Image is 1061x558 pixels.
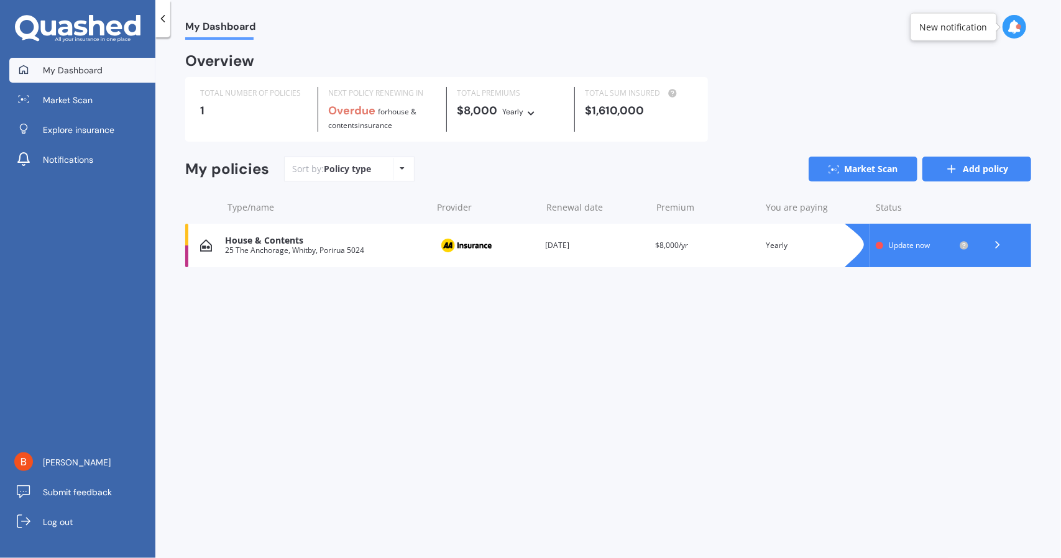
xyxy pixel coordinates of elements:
span: Update now [888,240,930,250]
div: [DATE] [546,239,646,252]
span: My Dashboard [43,64,103,76]
a: Explore insurance [9,117,155,142]
div: Policy type [324,163,371,175]
a: Market Scan [9,88,155,112]
div: $1,610,000 [585,104,692,117]
div: Overview [185,55,254,67]
div: New notification [920,21,988,33]
span: Submit feedback [43,486,112,498]
div: TOTAL SUM INSURED [585,87,692,99]
a: Add policy [922,157,1031,181]
span: My Dashboard [185,21,255,37]
div: Provider [437,201,537,214]
div: 25 The Anchorage, Whitby, Porirua 5024 [225,246,425,255]
div: Yearly [502,106,523,118]
div: Sort by: [292,163,371,175]
a: Log out [9,510,155,534]
div: House & Contents [225,236,425,246]
div: Premium [656,201,756,214]
img: House & Contents [200,239,212,252]
span: [PERSON_NAME] [43,456,111,469]
div: 1 [200,104,308,117]
div: Yearly [766,239,866,252]
div: You are paying [766,201,866,214]
span: $8,000/yr [656,240,689,250]
div: Type/name [227,201,427,214]
b: Overdue [328,103,375,118]
span: Market Scan [43,94,93,106]
div: Renewal date [547,201,647,214]
img: AA [435,234,497,257]
div: TOTAL NUMBER OF POLICIES [200,87,308,99]
div: My policies [185,160,269,178]
a: Market Scan [809,157,917,181]
div: TOTAL PREMIUMS [457,87,564,99]
span: Notifications [43,153,93,166]
a: Submit feedback [9,480,155,505]
a: Notifications [9,147,155,172]
a: My Dashboard [9,58,155,83]
a: [PERSON_NAME] [9,450,155,475]
div: NEXT POLICY RENEWING IN [328,87,436,99]
span: Log out [43,516,73,528]
div: Status [876,201,969,214]
img: ACg8ocJwh1jBeqy8rPSO6i0nV_d0dUy5Xj7UUYyt96BqrLwYS0FGwA=s96-c [14,452,33,471]
div: $8,000 [457,104,564,118]
span: Explore insurance [43,124,114,136]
